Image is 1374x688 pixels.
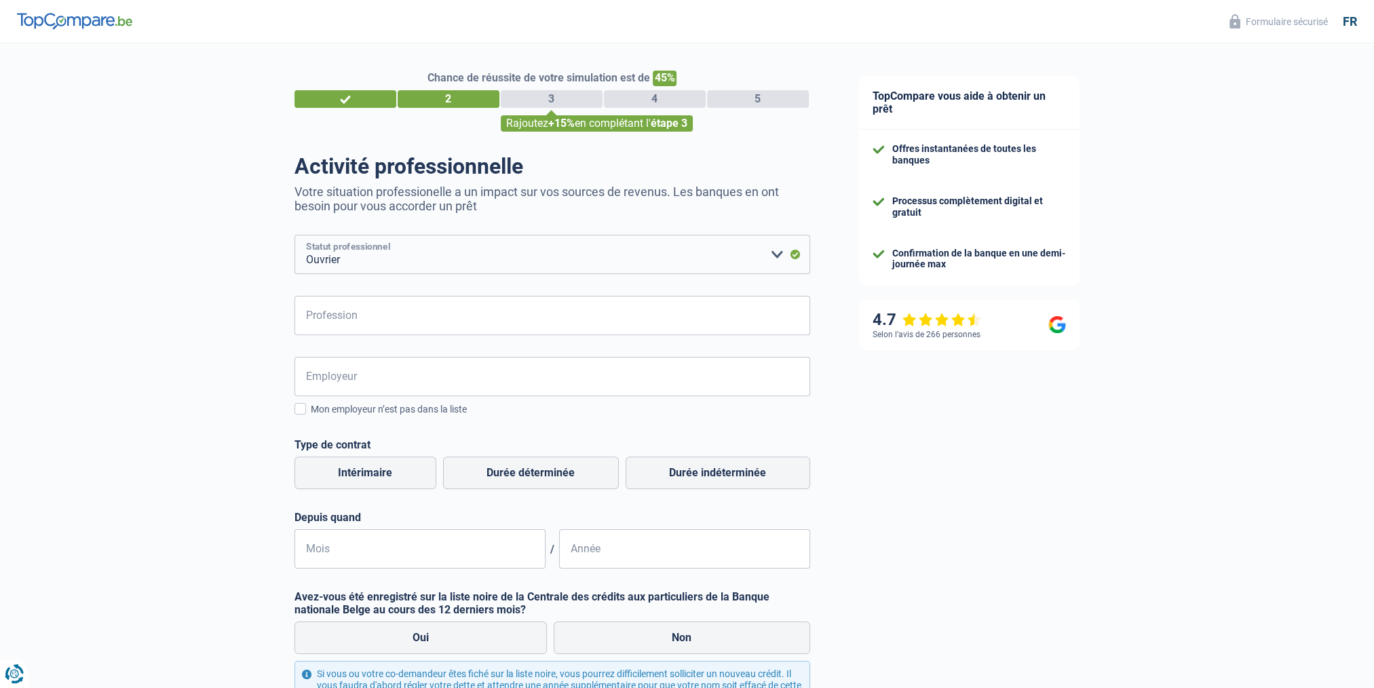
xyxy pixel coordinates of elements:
span: / [546,543,559,556]
span: étape 3 [651,117,687,130]
div: TopCompare vous aide à obtenir un prêt [859,76,1080,130]
label: Type de contrat [294,438,810,451]
label: Non [554,622,810,654]
div: 4 [604,90,706,108]
label: Durée déterminée [443,457,619,489]
span: +15% [548,117,575,130]
div: Confirmation de la banque en une demi-journée max [892,248,1066,271]
div: Offres instantanées de toutes les banques [892,143,1066,166]
span: 45% [653,71,676,86]
div: Processus complètement digital et gratuit [892,195,1066,218]
div: 1 [294,90,396,108]
div: 2 [398,90,499,108]
div: Rajoutez en complétant l' [501,115,693,132]
input: Cherchez votre employeur [294,357,810,396]
input: AAAA [559,529,810,569]
div: fr [1343,14,1357,29]
div: Selon l’avis de 266 personnes [873,330,980,339]
label: Oui [294,622,548,654]
label: Avez-vous été enregistré sur la liste noire de la Centrale des crédits aux particuliers de la Ban... [294,590,810,616]
p: Votre situation professionelle a un impact sur vos sources de revenus. Les banques en ont besoin ... [294,185,810,213]
div: 4.7 [873,310,982,330]
label: Depuis quand [294,511,810,524]
label: Durée indéterminée [626,457,810,489]
div: 3 [501,90,603,108]
button: Formulaire sécurisé [1221,10,1336,33]
h1: Activité professionnelle [294,153,810,179]
div: 5 [707,90,809,108]
input: MM [294,529,546,569]
label: Intérimaire [294,457,436,489]
div: Mon employeur n’est pas dans la liste [311,402,810,417]
span: Chance de réussite de votre simulation est de [427,71,650,84]
img: TopCompare Logo [17,13,132,29]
